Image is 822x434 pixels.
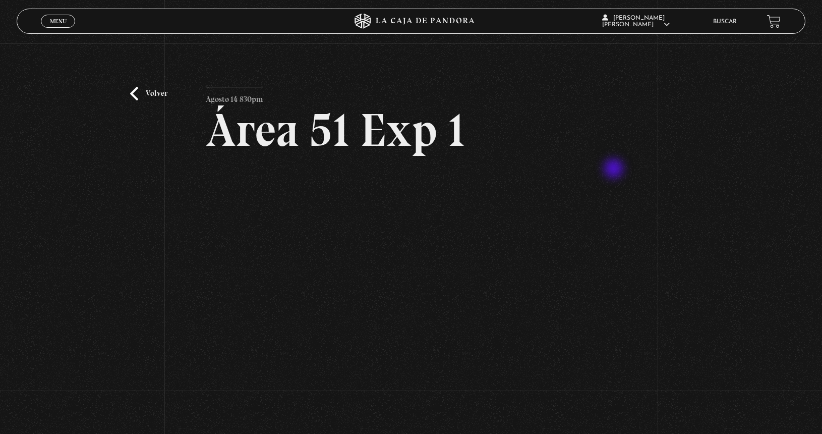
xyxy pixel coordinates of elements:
[767,15,781,28] a: View your shopping cart
[602,15,670,28] span: [PERSON_NAME] [PERSON_NAME]
[206,169,616,400] iframe: Dailymotion video player – PROGRAMA - AREA 51 - 14 DE AGOSTO
[713,19,737,25] a: Buscar
[206,87,263,107] p: Agosto 14 830pm
[130,87,167,100] a: Volver
[46,27,70,34] span: Cerrar
[206,107,616,153] h2: Área 51 Exp 1
[50,18,67,24] span: Menu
